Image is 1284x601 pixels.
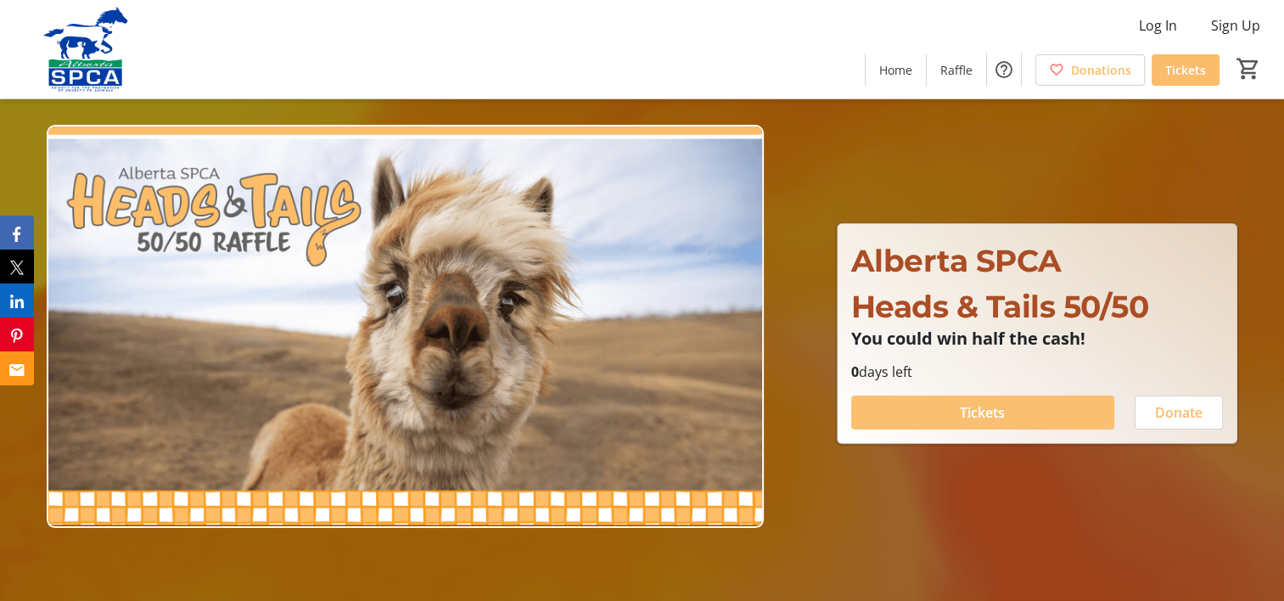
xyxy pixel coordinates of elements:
[960,402,1005,423] span: Tickets
[1152,54,1220,86] a: Tickets
[987,53,1021,87] button: Help
[866,54,926,86] a: Home
[851,362,859,381] span: 0
[1125,12,1191,39] button: Log In
[1165,61,1206,79] span: Tickets
[47,125,764,528] img: Campaign CTA Media Photo
[10,7,161,92] img: Alberta SPCA's Logo
[1139,15,1177,36] span: Log In
[851,396,1114,430] button: Tickets
[1233,53,1264,84] button: Cart
[1197,12,1274,39] button: Sign Up
[1035,54,1145,86] a: Donations
[1071,61,1131,79] span: Donations
[851,362,1223,382] p: days left
[879,61,912,79] span: Home
[1211,15,1260,36] span: Sign Up
[1155,402,1203,423] span: Donate
[940,61,973,79] span: Raffle
[1135,396,1223,430] button: Donate
[927,54,986,86] a: Raffle
[851,288,1149,325] span: Heads & Tails 50/50
[851,242,1062,279] span: Alberta SPCA
[851,329,1223,348] p: You could win half the cash!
